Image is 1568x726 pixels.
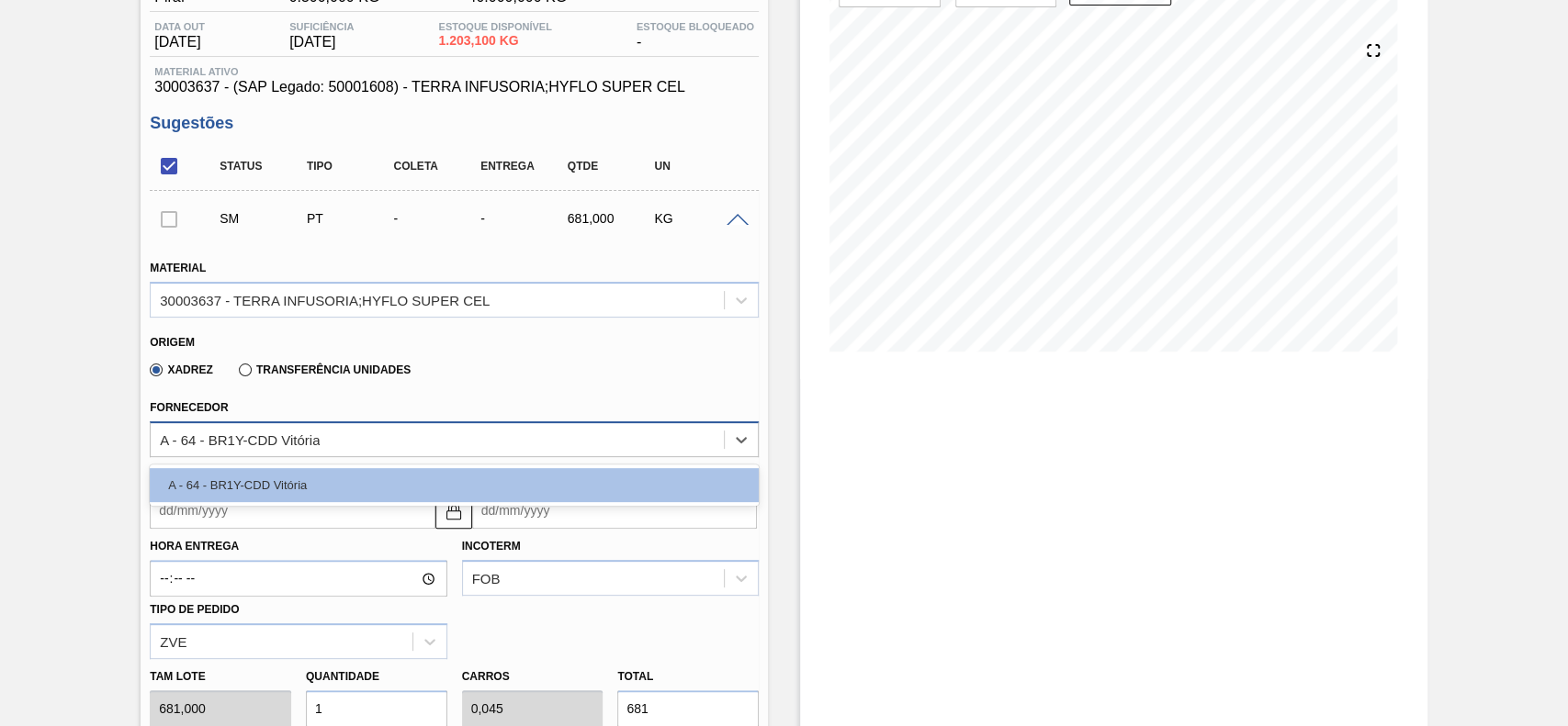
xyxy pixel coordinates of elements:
[389,160,484,173] div: Coleta
[563,160,659,173] div: Qtde
[462,540,521,553] label: Incoterm
[150,336,195,349] label: Origem
[160,633,186,649] div: ZVE
[462,670,510,683] label: Carros
[154,34,205,50] span: [DATE]
[160,292,490,307] div: 30003637 - TERRA INFUSORIA;HYFLO SUPER CEL
[306,670,379,683] label: Quantidade
[150,664,291,690] label: Tam lote
[649,160,745,173] div: UN
[472,492,757,529] input: dd/mm/yyyy
[438,21,551,32] span: Estoque Disponível
[389,211,484,226] div: -
[154,66,754,77] span: Material ativo
[154,79,754,95] span: 30003637 - (SAP Legado: 50001608) - TERRA INFUSORIA;HYFLO SUPER CEL
[150,114,759,133] h3: Sugestões
[160,431,320,447] div: A - 64 - BR1Y-CDD Vitória
[150,603,239,616] label: Tipo de pedido
[302,211,398,226] div: Pedido de Transferência
[154,21,205,32] span: Data out
[215,160,310,173] div: Status
[289,21,354,32] span: Suficiência
[150,533,446,560] label: Hora Entrega
[150,492,434,529] input: dd/mm/yyyy
[150,468,759,502] div: A - 64 - BR1Y-CDD Vitória
[435,492,472,529] button: locked
[443,499,465,521] img: locked
[649,211,745,226] div: KG
[476,160,571,173] div: Entrega
[563,211,659,226] div: 681,000
[215,211,310,226] div: Sugestão Manual
[289,34,354,50] span: [DATE]
[632,21,759,50] div: -
[150,401,228,414] label: Fornecedor
[302,160,398,173] div: Tipo
[472,571,501,586] div: FOB
[150,363,213,376] label: Xadrez
[438,34,551,48] span: 1.203,100 KG
[637,21,754,32] span: Estoque Bloqueado
[239,363,411,376] label: Transferência Unidades
[617,670,653,683] label: Total
[150,262,206,274] label: Material
[476,211,571,226] div: -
